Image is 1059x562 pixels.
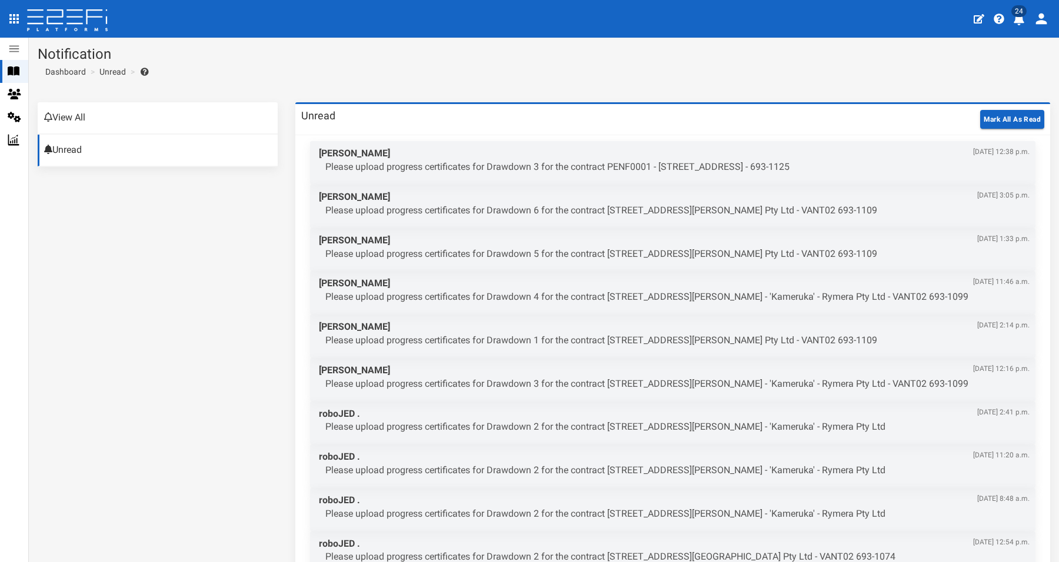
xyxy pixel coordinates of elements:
p: Please upload progress certificates for Drawdown 3 for the contract [STREET_ADDRESS][PERSON_NAME]... [325,377,1030,391]
span: [DATE] 3:05 p.m. [977,190,1030,200]
span: [DATE] 2:14 p.m. [977,320,1030,330]
a: [PERSON_NAME][DATE] 2:14 p.m. Please upload progress certificates for Drawdown 1 for the contract... [310,315,1035,358]
span: [PERSON_NAME] [319,277,1030,290]
span: [DATE] 11:46 a.m. [973,277,1030,287]
p: Please upload progress certificates for Drawdown 1 for the contract [STREET_ADDRESS][PERSON_NAME]... [325,334,1030,347]
span: [DATE] 12:16 p.m. [973,364,1030,374]
button: Mark All As Read [980,110,1044,129]
span: [PERSON_NAME] [319,320,1030,334]
a: Unread [38,135,278,166]
p: Please upload progress certificates for Drawdown 2 for the contract [STREET_ADDRESS][PERSON_NAME]... [325,507,1030,521]
p: Please upload progress certificates for Drawdown 3 for the contract PENF0001 - [STREET_ADDRESS] -... [325,160,1030,174]
span: [DATE] 1:33 p.m. [977,234,1030,244]
p: Please upload progress certificates for Drawdown 5 for the contract [STREET_ADDRESS][PERSON_NAME]... [325,247,1030,261]
span: [PERSON_NAME] [319,190,1030,204]
p: Please upload progress certificates for Drawdown 4 for the contract [STREET_ADDRESS][PERSON_NAME]... [325,290,1030,304]
span: [PERSON_NAME] [319,147,1030,160]
span: [DATE] 2:41 p.m. [977,407,1030,417]
a: Dashboard [41,66,86,78]
a: [PERSON_NAME][DATE] 12:16 p.m. Please upload progress certificates for Drawdown 3 for the contrac... [310,358,1035,402]
p: Please upload progress certificates for Drawdown 2 for the contract [STREET_ADDRESS][PERSON_NAME]... [325,464,1030,477]
a: Mark All As Read [980,113,1044,124]
span: [DATE] 11:20 a.m. [973,450,1030,460]
span: roboJED . [319,450,1030,464]
span: [DATE] 12:54 p.m. [973,537,1030,547]
span: roboJED . [319,537,1030,551]
a: roboJED .[DATE] 2:41 p.m. Please upload progress certificates for Drawdown 2 for the contract [ST... [310,402,1035,445]
span: Dashboard [41,67,86,76]
span: [PERSON_NAME] [319,364,1030,377]
p: Please upload progress certificates for Drawdown 6 for the contract [STREET_ADDRESS][PERSON_NAME]... [325,204,1030,218]
span: [DATE] 12:38 p.m. [973,147,1030,157]
a: [PERSON_NAME][DATE] 1:33 p.m. Please upload progress certificates for Drawdown 5 for the contract... [310,228,1035,272]
a: Unread [99,66,126,78]
a: roboJED .[DATE] 8:48 a.m. Please upload progress certificates for Drawdown 2 for the contract [ST... [310,488,1035,531]
span: [PERSON_NAME] [319,234,1030,247]
h1: Notification [38,46,1050,62]
p: Please upload progress certificates for Drawdown 2 for the contract [STREET_ADDRESS][PERSON_NAME]... [325,420,1030,434]
h3: Unread [301,111,335,121]
span: roboJED . [319,494,1030,507]
a: roboJED .[DATE] 11:20 a.m. Please upload progress certificates for Drawdown 2 for the contract [S... [310,444,1035,488]
a: [PERSON_NAME][DATE] 3:05 p.m. Please upload progress certificates for Drawdown 6 for the contract... [310,185,1035,228]
a: [PERSON_NAME][DATE] 11:46 a.m. Please upload progress certificates for Drawdown 4 for the contrac... [310,271,1035,315]
span: roboJED . [319,407,1030,421]
span: [DATE] 8:48 a.m. [977,494,1030,504]
a: View All [38,102,278,134]
a: [PERSON_NAME][DATE] 12:38 p.m. Please upload progress certificates for Drawdown 3 for the contrac... [310,141,1035,185]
